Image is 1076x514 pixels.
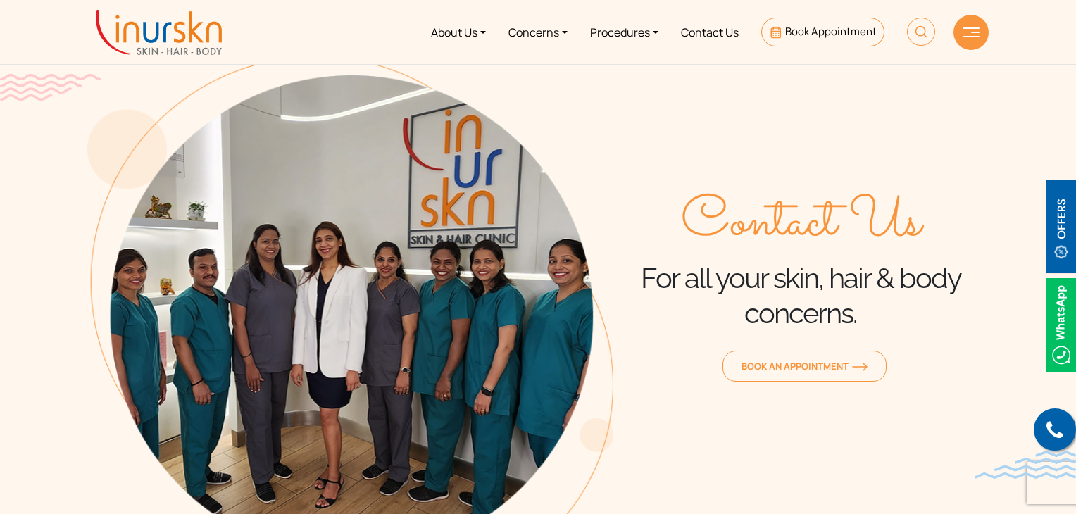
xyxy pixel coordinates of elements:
a: Whatsappicon [1046,316,1076,332]
img: inurskn-logo [96,10,222,55]
a: Book an Appointmentorange-arrow [722,351,887,382]
span: Book an Appointment [742,360,868,372]
div: For all your skin, hair & body concerns. [613,192,989,331]
a: Book Appointment [761,18,884,46]
a: Contact Us [670,6,750,58]
img: Whatsappicon [1046,278,1076,372]
span: Contact Us [681,192,921,255]
img: hamLine.svg [963,27,980,37]
img: offerBt [1046,180,1076,273]
img: orange-arrow [852,363,868,371]
a: Concerns [497,6,579,58]
img: bluewave [975,451,1076,479]
span: Book Appointment [785,24,877,39]
a: Procedures [579,6,670,58]
img: HeaderSearch [907,18,935,46]
a: About Us [420,6,497,58]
